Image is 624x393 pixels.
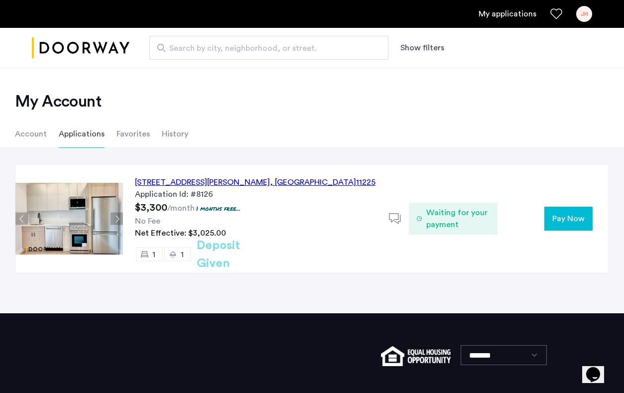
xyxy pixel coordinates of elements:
button: button [544,207,593,231]
sub: /month [167,204,195,212]
input: Apartment Search [149,36,388,60]
span: 1 [181,251,184,259]
select: Language select [461,345,547,365]
a: My application [479,8,536,20]
img: logo [32,29,129,67]
button: Show or hide filters [400,42,444,54]
h2: Deposit Given [197,237,276,272]
iframe: chat widget [582,353,614,383]
a: Cazamio logo [32,29,129,67]
img: equal-housing.png [381,346,450,366]
a: Favorites [550,8,562,20]
button: Next apartment [111,213,123,225]
button: Previous apartment [15,213,28,225]
div: [STREET_ADDRESS][PERSON_NAME] 11225 [135,176,375,188]
span: , [GEOGRAPHIC_DATA] [270,178,356,186]
span: Net Effective: $3,025.00 [135,229,226,237]
span: No Fee [135,217,160,225]
span: Pay Now [552,213,585,225]
li: Account [15,120,47,148]
li: Applications [59,120,105,148]
span: 1 [152,251,155,259]
img: Apartment photo [15,183,123,255]
span: Waiting for your payment [426,207,490,231]
h2: My Account [15,92,609,112]
li: Favorites [117,120,150,148]
span: Search by city, neighborhood, or street. [169,42,361,54]
li: History [162,120,188,148]
div: Application Id: #8126 [135,188,377,200]
div: JH [576,6,592,22]
span: $3,300 [135,203,167,213]
p: 1 months free... [196,204,241,213]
